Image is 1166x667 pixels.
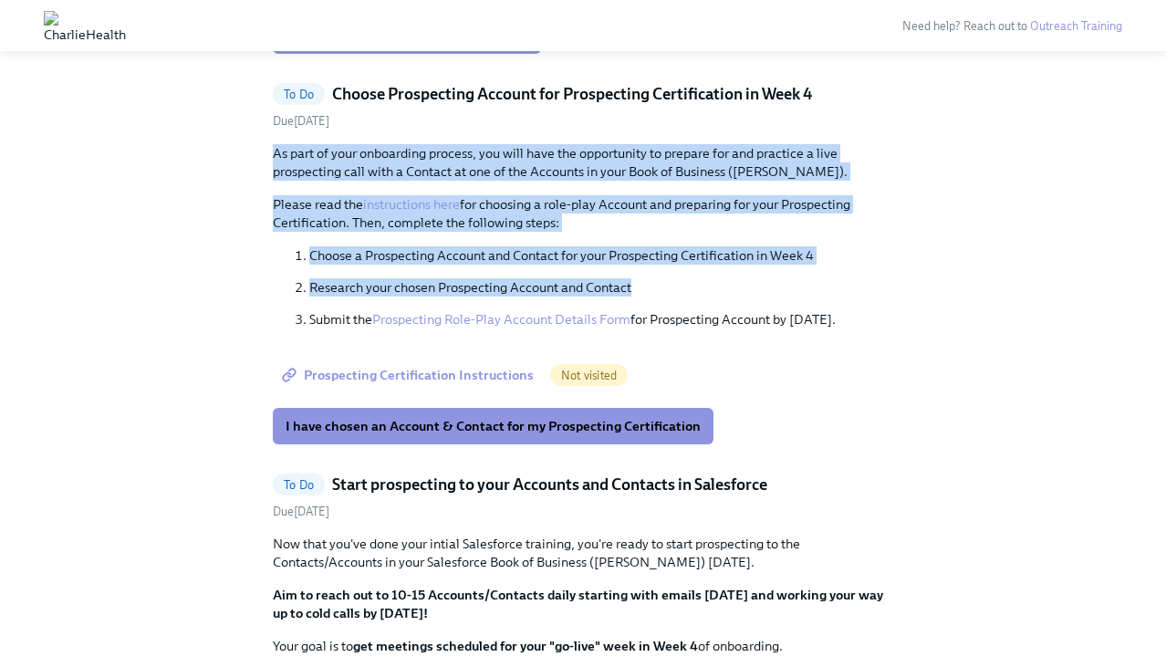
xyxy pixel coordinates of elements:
span: To Do [273,478,325,492]
a: To DoStart prospecting to your Accounts and Contacts in SalesforceDue[DATE] [273,474,893,520]
p: Submit the for Prospecting Account by [DATE]. [309,310,893,328]
a: Prospecting Role-Play Account Details Form [372,311,630,328]
a: Outreach Training [1030,19,1122,33]
button: I have chosen an Account & Contact for my Prospecting Certification [273,408,713,444]
span: To Do [273,88,325,101]
p: Choose a Prospecting Account and Contact for your Prospecting Certification in Week 4 [309,246,893,265]
span: I have chosen an Account & Contact for my Prospecting Certification [286,417,701,435]
p: Research your chosen Prospecting Account and Contact [309,278,893,297]
strong: get meetings scheduled for your "go-live" week in Week 4 [353,638,698,654]
img: CharlieHealth [44,11,126,40]
a: Prospecting Certification Instructions [273,357,547,393]
a: instructions here [363,196,460,213]
p: Your goal is to of onboarding. [273,637,893,655]
a: To DoChoose Prospecting Account for Prospecting Certification in Week 4Due[DATE] [273,83,893,130]
p: As part of your onboarding process, you will have the opportunity to prepare for and practice a l... [273,144,893,181]
span: Not visited [550,369,628,382]
strong: Aim to reach out to 10-15 Accounts/Contacts daily starting with emails [DATE] and working your wa... [273,587,883,621]
h5: Choose Prospecting Account for Prospecting Certification in Week 4 [332,83,813,105]
span: Friday, August 29th 2025, 10:00 am [273,505,329,518]
p: Now that you've done your intial Salesforce training, you're ready to start prospecting to the Co... [273,535,893,571]
span: Tuesday, August 26th 2025, 10:00 am [273,114,329,128]
span: Need help? Reach out to [902,19,1122,33]
p: Please read the for choosing a role-play Account and preparing for your Prospecting Certification... [273,195,893,232]
h5: Start prospecting to your Accounts and Contacts in Salesforce [332,474,767,495]
span: Prospecting Certification Instructions [286,366,534,384]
